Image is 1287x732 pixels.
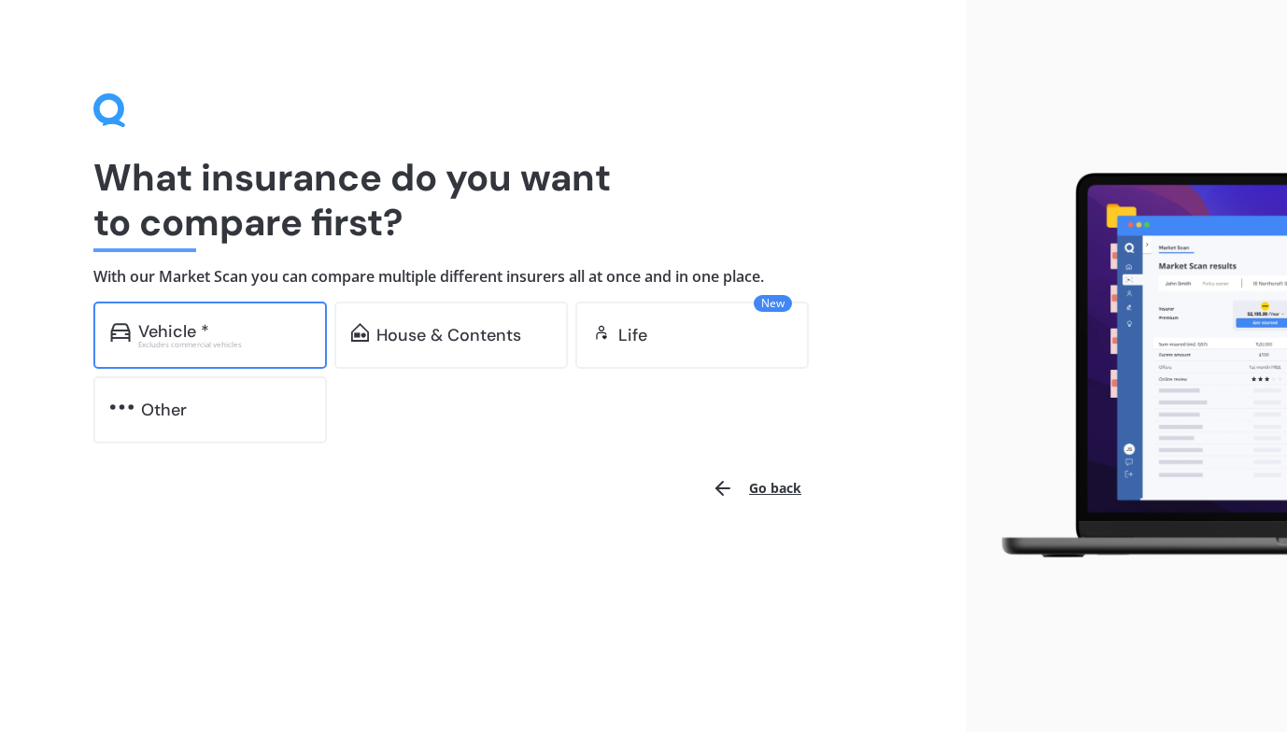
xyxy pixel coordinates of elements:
[93,155,872,245] h1: What insurance do you want to compare first?
[618,326,647,345] div: Life
[700,466,813,511] button: Go back
[110,323,131,342] img: car.f15378c7a67c060ca3f3.svg
[754,295,792,312] span: New
[376,326,521,345] div: House & Contents
[93,267,872,287] h4: With our Market Scan you can compare multiple different insurers all at once and in one place.
[110,398,134,416] img: other.81dba5aafe580aa69f38.svg
[351,323,369,342] img: home-and-contents.b802091223b8502ef2dd.svg
[141,401,187,419] div: Other
[592,323,611,342] img: life.f720d6a2d7cdcd3ad642.svg
[138,341,310,348] div: Excludes commercial vehicles
[138,322,209,341] div: Vehicle *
